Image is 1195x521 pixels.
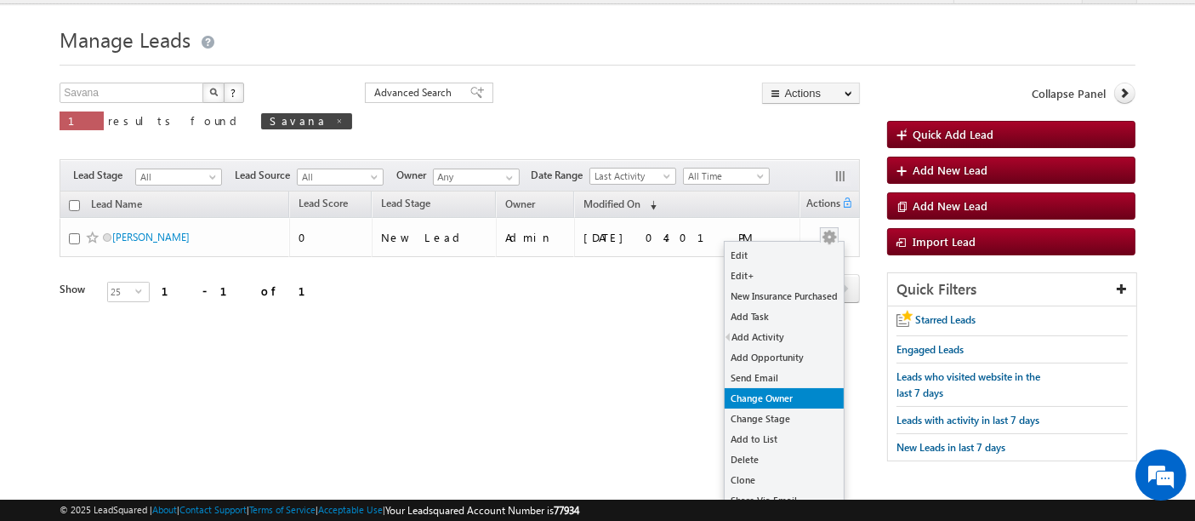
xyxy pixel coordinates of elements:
a: Modified On (sorted descending) [575,194,665,216]
a: Acceptable Use [318,504,383,515]
span: results found [108,113,243,128]
span: Lead Stage [381,197,430,209]
span: (sorted descending) [643,198,657,212]
span: New Leads in last 7 days [896,441,1005,454]
span: Quick Add Lead [913,127,993,141]
span: Lead Score [299,197,348,209]
span: Your Leadsquared Account Number is [385,504,579,517]
div: New Lead [381,230,488,245]
span: All Time [684,169,765,184]
span: Actions [800,194,841,216]
a: Lead Score [290,194,356,216]
input: Type to Search [433,169,520,186]
span: Modified On [583,198,640,210]
span: Owner [396,168,433,183]
span: select [135,287,149,295]
span: ? [230,85,238,100]
span: © 2025 LeadSquared | | | | | [60,502,579,518]
span: 77934 [554,504,579,517]
div: 0 [299,230,364,245]
div: Quick Filters [888,273,1136,306]
span: Advanced Search [374,85,457,100]
span: All [136,169,217,185]
div: [DATE] 04:01 PM [583,230,792,245]
a: New Insurance Purchased [725,286,844,306]
span: Lead Stage [73,168,135,183]
a: Send Email [725,368,844,388]
span: Lead Source [235,168,297,183]
span: Add New Lead [913,198,987,213]
span: Engaged Leads [896,343,964,356]
a: About [152,504,177,515]
a: Show All Items [497,169,518,186]
span: Date Range [531,168,589,183]
a: Clone [725,470,844,490]
span: Savana [270,113,327,128]
div: Show [60,282,94,297]
span: Starred Leads [915,313,976,326]
a: Add Task [725,306,844,327]
span: Import Lead [913,234,976,249]
a: Add to List [725,429,844,449]
span: Last Activity [590,169,671,184]
span: Leads with activity in last 7 days [896,414,1039,427]
button: ? [224,83,244,103]
span: Leads who visited website in the last 7 days [896,370,1040,399]
a: Lead Stage [373,194,439,216]
a: Lead Name [83,195,151,217]
a: Change Stage [725,409,844,429]
a: Delete [725,449,844,470]
span: All [298,169,378,185]
span: Collapse Panel [1032,86,1106,101]
a: All [297,169,384,186]
span: Add New Lead [913,163,987,177]
div: 1 - 1 of 1 [162,281,326,301]
a: All [135,169,222,186]
span: 1 [68,113,95,128]
a: Last Activity [589,168,676,185]
span: Owner [505,198,535,210]
img: Search [209,88,218,96]
a: Change Owner [725,388,844,409]
input: Check all records [69,200,80,211]
a: Edit+ [725,266,844,286]
a: Add Activity [725,327,844,347]
span: 25 [108,283,135,301]
div: Admin [505,230,566,245]
a: Share Via Email [725,490,844,511]
a: Edit [725,245,844,266]
a: Contact Support [179,504,247,515]
a: [PERSON_NAME] [112,231,190,243]
a: Terms of Service [249,504,316,515]
span: Manage Leads [60,26,191,53]
a: All Time [683,168,770,185]
button: Actions [762,83,860,104]
a: Add Opportunity [725,347,844,368]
